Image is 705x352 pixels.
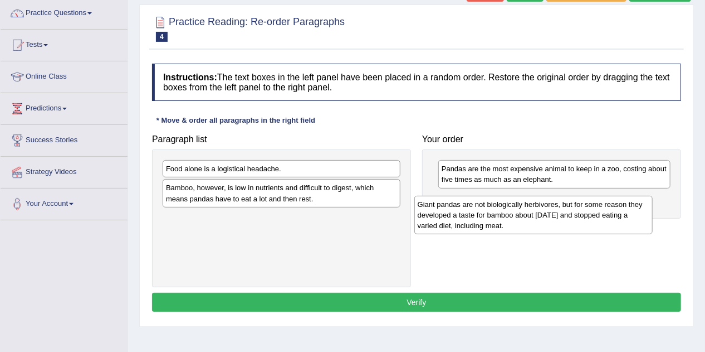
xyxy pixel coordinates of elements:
h2: Practice Reading: Re-order Paragraphs [152,14,345,42]
div: Bamboo, however, is low in nutrients and difficult to digest, which means pandas have to eat a lo... [163,179,400,207]
a: Your Account [1,189,128,216]
a: Success Stories [1,125,128,153]
a: Tests [1,30,128,57]
a: Predictions [1,93,128,121]
div: Food alone is a logistical headache. [163,160,400,177]
a: Online Class [1,61,128,89]
h4: Your order [422,134,681,144]
div: Giant pandas are not biologically herbivores, but for some reason they developed a taste for bamb... [414,196,653,234]
b: Instructions: [163,73,217,82]
h4: The text boxes in the left panel have been placed in a random order. Restore the original order b... [152,64,681,101]
div: * Move & order all paragraphs in the right field [152,115,320,126]
div: Pandas are the most expensive animal to keep in a zoo, costing about five times as much as an ele... [438,160,670,188]
span: 4 [156,32,168,42]
h4: Paragraph list [152,134,411,144]
button: Verify [152,293,681,312]
a: Strategy Videos [1,157,128,185]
